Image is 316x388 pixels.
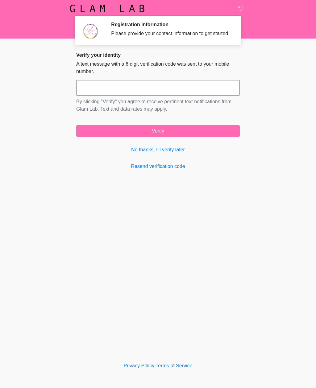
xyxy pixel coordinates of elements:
[76,125,240,137] button: Verify
[124,363,155,368] a: Privacy Policy
[154,363,156,368] a: |
[81,22,99,40] img: Agent Avatar
[76,163,240,170] a: Resend verification code
[76,146,240,153] a: No thanks, I'll verify later
[76,98,240,113] p: By clicking "Verify" you agree to receive pertinent text notifications from Glam Lab. Text and da...
[70,5,144,12] img: Glam Lab Logo
[76,60,240,75] p: A text message with a 6 digit verification code was sent to your mobile number.
[111,30,231,37] div: Please provide your contact information to get started.
[156,363,192,368] a: Terms of Service
[111,22,231,27] h2: Registration Information
[76,52,240,58] h2: Verify your identity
